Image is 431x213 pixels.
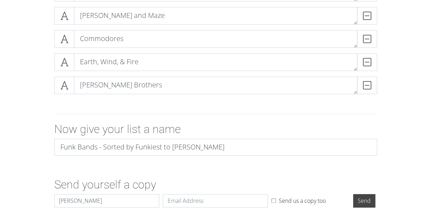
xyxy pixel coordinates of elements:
h2: Send yourself a copy [54,178,377,191]
h2: Now give your list a name [54,122,377,136]
input: My amazing list... [54,139,377,155]
input: Name [54,194,160,207]
input: Send [353,194,375,207]
label: Send us a copy too [278,197,325,205]
input: Email Address [163,194,268,207]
